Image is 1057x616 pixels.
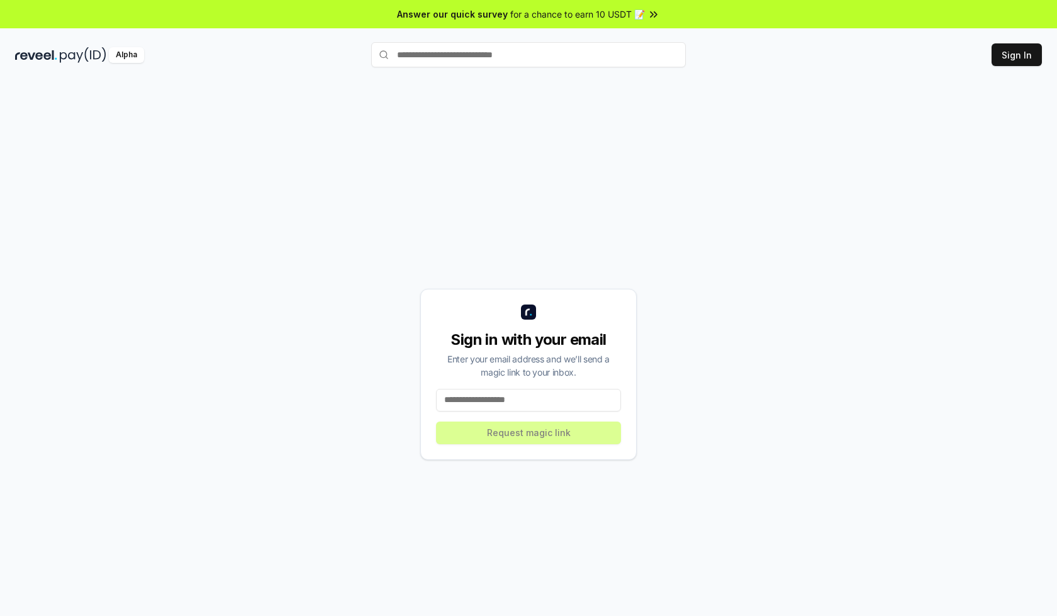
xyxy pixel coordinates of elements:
[109,47,144,63] div: Alpha
[992,43,1042,66] button: Sign In
[436,352,621,379] div: Enter your email address and we’ll send a magic link to your inbox.
[15,47,57,63] img: reveel_dark
[60,47,106,63] img: pay_id
[397,8,508,21] span: Answer our quick survey
[436,330,621,350] div: Sign in with your email
[510,8,645,21] span: for a chance to earn 10 USDT 📝
[521,305,536,320] img: logo_small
